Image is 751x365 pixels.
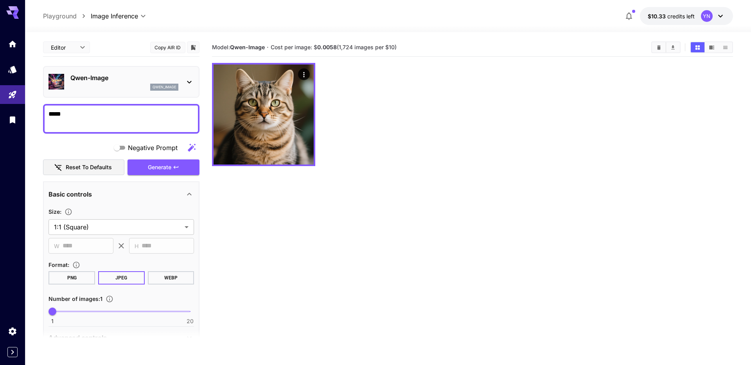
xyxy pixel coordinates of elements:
[69,261,83,269] button: Choose the file format for the output image.
[70,73,178,82] p: Qwen-Image
[49,70,194,94] div: Qwen-Imageqwen_image
[8,90,17,100] div: Playground
[148,163,171,172] span: Generate
[54,242,59,250] span: W
[298,68,310,80] div: Actions
[49,328,194,347] div: Advanced controls
[230,44,265,50] b: Qwen-Image
[98,271,145,284] button: JPEG
[49,185,194,204] div: Basic controls
[49,208,61,215] span: Size :
[271,44,397,50] span: Cost per image: $ (1,724 images per $10)
[317,44,337,50] b: 0.0058
[651,41,681,53] div: Clear ImagesDownload All
[690,41,733,53] div: Show images in grid viewShow images in video viewShow images in list view
[648,13,667,20] span: $10.33
[652,42,666,52] button: Clear Images
[49,190,92,199] p: Basic controls
[701,10,713,22] div: YN
[719,42,732,52] button: Show images in list view
[153,84,176,90] p: qwen_image
[54,222,181,232] span: 1:1 (Square)
[43,11,91,21] nav: breadcrumb
[267,43,269,52] p: ·
[128,159,199,175] button: Generate
[190,43,197,52] button: Add to library
[705,42,719,52] button: Show images in video view
[49,295,102,302] span: Number of images : 1
[640,7,733,25] button: $10.33074YN
[49,261,69,268] span: Format :
[148,271,194,284] button: WEBP
[8,326,17,336] div: Settings
[150,42,185,53] button: Copy AIR ID
[61,208,75,216] button: Adjust the dimensions of the generated image by specifying its width and height in pixels, or sel...
[187,317,194,325] span: 20
[51,43,75,52] span: Editor
[666,42,680,52] button: Download All
[648,12,695,20] div: $10.33074
[214,64,314,165] img: Z
[8,115,17,125] div: Library
[128,143,178,152] span: Negative Prompt
[212,44,265,50] span: Model:
[135,242,138,250] span: H
[8,39,17,49] div: Home
[102,295,117,303] button: Specify how many images to generate in a single request. Each image generation will be charged se...
[43,11,77,21] a: Playground
[91,11,138,21] span: Image Inference
[7,347,18,357] button: Expand sidebar
[51,317,54,325] span: 1
[691,42,704,52] button: Show images in grid view
[8,64,17,74] div: Models
[667,13,695,20] span: credits left
[43,159,124,175] button: Reset to defaults
[49,271,95,284] button: PNG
